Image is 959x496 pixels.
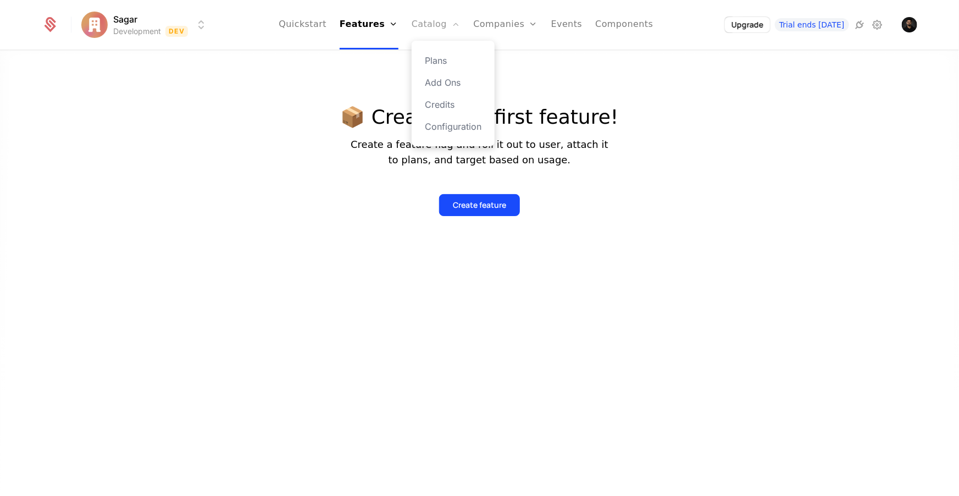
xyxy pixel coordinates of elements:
[775,18,849,31] a: Trial ends [DATE]
[340,106,618,128] p: 📦 Create your first feature!
[871,18,884,31] a: Settings
[113,26,161,37] div: Development
[165,26,188,37] span: Dev
[340,137,618,168] p: Create a feature flag and roll it out to user, attach it to plans, and target based on usage.
[902,17,917,32] button: Open user button
[85,13,208,37] button: Select environment
[425,54,481,67] a: Plans
[853,18,867,31] a: Integrations
[902,17,917,32] img: Sagar Shiroya
[425,76,481,89] a: Add Ons
[725,17,770,32] button: Upgrade
[425,98,481,111] a: Credits
[81,12,108,38] img: Sagar
[425,120,481,133] a: Configuration
[453,200,506,211] div: Create feature
[113,13,137,26] span: Sagar
[439,194,520,216] button: Create feature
